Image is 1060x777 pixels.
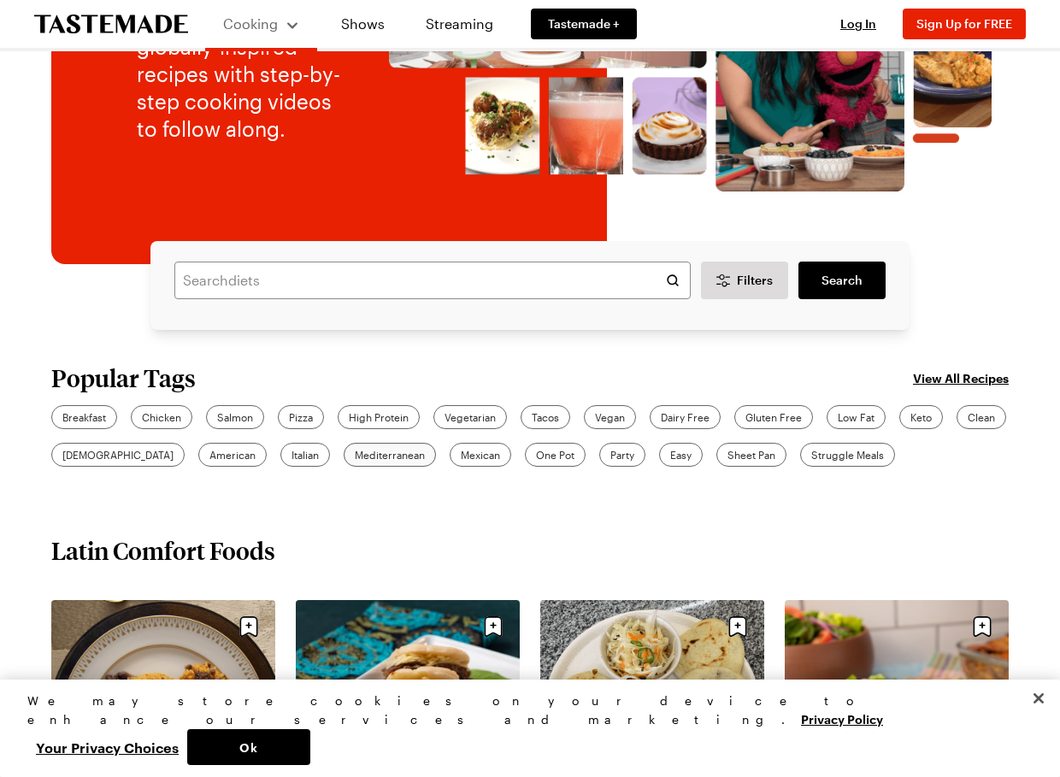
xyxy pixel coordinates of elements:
[278,405,324,429] a: Pizza
[131,405,192,429] a: Chicken
[280,443,330,467] a: Italian
[209,447,256,462] span: American
[433,405,507,429] a: Vegetarian
[716,443,786,467] a: Sheet Pan
[910,409,932,425] span: Keto
[27,692,1018,765] div: Privacy
[916,16,1012,31] span: Sign Up for FREE
[445,409,496,425] span: Vegetarian
[661,409,710,425] span: Dairy Free
[840,16,876,31] span: Log In
[727,447,775,462] span: Sheet Pan
[450,443,511,467] a: Mexican
[1020,680,1057,717] button: Close
[344,443,436,467] a: Mediterranean
[821,272,863,289] span: Search
[701,262,788,299] button: Desktop filters
[584,405,636,429] a: Vegan
[137,6,355,143] p: Check out 12,000+ globally-inspired recipes with step-by-step cooking videos to follow along.
[338,405,420,429] a: High Protein
[27,692,1018,729] div: We may store cookies on your device to enhance our services and marketing.
[525,443,586,467] a: One Pot
[51,443,185,467] a: [DEMOGRAPHIC_DATA]
[355,447,425,462] span: Mediterranean
[595,409,625,425] span: Vegan
[223,15,278,32] span: Cooking
[800,443,895,467] a: Struggle Meals
[968,409,995,425] span: Clean
[217,409,253,425] span: Salmon
[610,447,634,462] span: Party
[51,364,196,391] h2: Popular Tags
[349,409,409,425] span: High Protein
[913,368,1009,387] a: View All Recipes
[532,409,559,425] span: Tacos
[827,405,886,429] a: Low Fat
[521,405,570,429] a: Tacos
[548,15,620,32] span: Tastemade +
[745,409,802,425] span: Gluten Free
[670,447,692,462] span: Easy
[62,409,106,425] span: Breakfast
[966,610,998,643] button: Save recipe
[34,15,188,34] a: To Tastemade Home Page
[291,447,319,462] span: Italian
[811,447,884,462] span: Struggle Meals
[51,535,275,566] h2: Latin Comfort Foods
[206,405,264,429] a: Salmon
[51,405,117,429] a: Breakfast
[198,443,267,467] a: American
[957,405,1006,429] a: Clean
[659,443,703,467] a: Easy
[899,405,943,429] a: Keto
[734,405,813,429] a: Gluten Free
[801,710,883,727] a: More information about your privacy, opens in a new tab
[650,405,721,429] a: Dairy Free
[222,7,300,41] button: Cooking
[599,443,645,467] a: Party
[721,610,754,643] button: Save recipe
[903,9,1026,39] button: Sign Up for FREE
[477,610,509,643] button: Save recipe
[531,9,637,39] a: Tastemade +
[142,409,181,425] span: Chicken
[461,447,500,462] span: Mexican
[62,447,174,462] span: [DEMOGRAPHIC_DATA]
[187,729,310,765] button: Ok
[838,409,874,425] span: Low Fat
[289,409,313,425] span: Pizza
[798,262,886,299] a: filters
[737,272,773,289] span: Filters
[233,610,265,643] button: Save recipe
[536,447,574,462] span: One Pot
[27,729,187,765] button: Your Privacy Choices
[824,15,892,32] button: Log In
